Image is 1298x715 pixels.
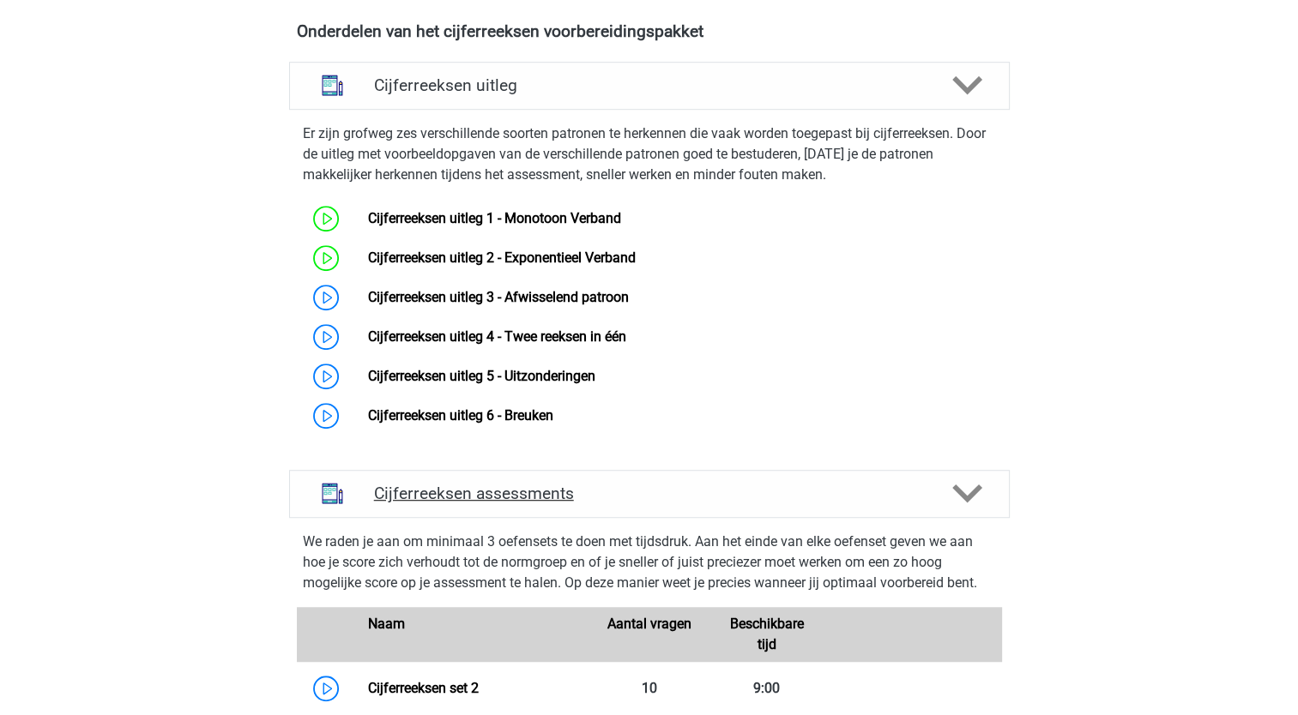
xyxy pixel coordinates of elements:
img: cijferreeksen uitleg [311,63,354,107]
a: Cijferreeksen uitleg 3 - Afwisselend patroon [368,289,629,305]
a: assessments Cijferreeksen assessments [282,470,1017,518]
h4: Cijferreeksen uitleg [374,75,925,95]
h4: Cijferreeksen assessments [374,484,925,503]
a: Cijferreeksen set 2 [368,680,479,696]
a: Cijferreeksen uitleg 2 - Exponentieel Verband [368,249,636,266]
p: Er zijn grofweg zes verschillende soorten patronen te herkennen die vaak worden toegepast bij cij... [303,123,996,185]
a: Cijferreeksen uitleg 6 - Breuken [368,407,553,424]
h4: Onderdelen van het cijferreeksen voorbereidingspakket [297,21,1002,41]
a: Cijferreeksen uitleg 4 - Twee reeksen in één [368,328,626,345]
div: Naam [355,614,590,655]
a: uitleg Cijferreeksen uitleg [282,62,1017,110]
a: Cijferreeksen uitleg 5 - Uitzonderingen [368,368,595,384]
p: We raden je aan om minimaal 3 oefensets te doen met tijdsdruk. Aan het einde van elke oefenset ge... [303,532,996,593]
a: Cijferreeksen uitleg 1 - Monotoon Verband [368,210,621,226]
div: Aantal vragen [590,614,708,655]
img: cijferreeksen assessments [311,472,354,515]
div: Beschikbare tijd [708,614,825,655]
